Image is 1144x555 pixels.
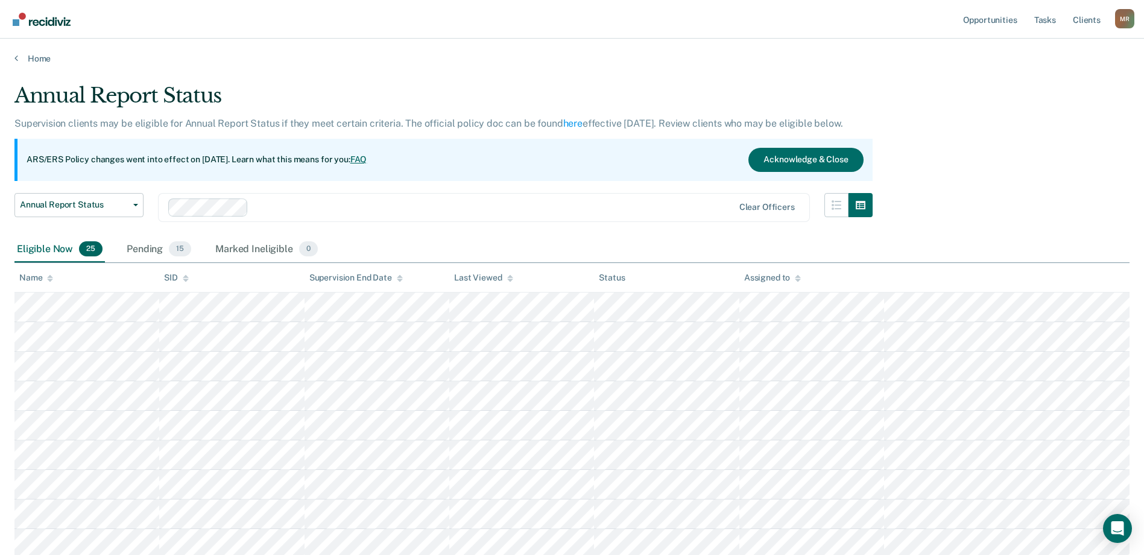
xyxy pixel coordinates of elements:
div: M R [1115,9,1134,28]
button: Annual Report Status [14,193,144,217]
div: Open Intercom Messenger [1103,514,1132,543]
a: FAQ [350,154,367,164]
div: Pending15 [124,236,194,263]
div: Last Viewed [454,273,513,283]
button: Profile dropdown button [1115,9,1134,28]
a: here [563,118,583,129]
span: 15 [169,241,191,257]
div: Status [599,273,625,283]
div: Name [19,273,53,283]
div: Marked Ineligible0 [213,236,320,263]
span: 25 [79,241,103,257]
span: 0 [299,241,318,257]
div: Clear officers [739,202,795,212]
div: Eligible Now25 [14,236,105,263]
p: Supervision clients may be eligible for Annual Report Status if they meet certain criteria. The o... [14,118,842,129]
button: Acknowledge & Close [748,148,863,172]
a: Home [14,53,1130,64]
span: Annual Report Status [20,200,128,210]
div: Assigned to [744,273,801,283]
img: Recidiviz [13,13,71,26]
div: Supervision End Date [309,273,403,283]
div: SID [164,273,189,283]
p: ARS/ERS Policy changes went into effect on [DATE]. Learn what this means for you: [27,154,367,166]
div: Annual Report Status [14,83,873,118]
